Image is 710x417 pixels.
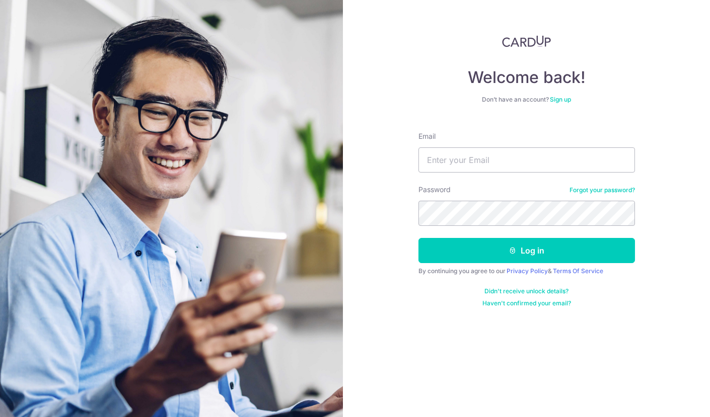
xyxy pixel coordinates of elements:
[418,96,635,104] div: Don’t have an account?
[418,67,635,88] h4: Welcome back!
[484,287,569,295] a: Didn't receive unlock details?
[418,185,451,195] label: Password
[550,96,571,103] a: Sign up
[482,299,571,307] a: Haven't confirmed your email?
[553,267,603,275] a: Terms Of Service
[418,147,635,173] input: Enter your Email
[418,131,436,141] label: Email
[418,267,635,275] div: By continuing you agree to our &
[418,238,635,263] button: Log in
[570,186,635,194] a: Forgot your password?
[502,35,551,47] img: CardUp Logo
[507,267,548,275] a: Privacy Policy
